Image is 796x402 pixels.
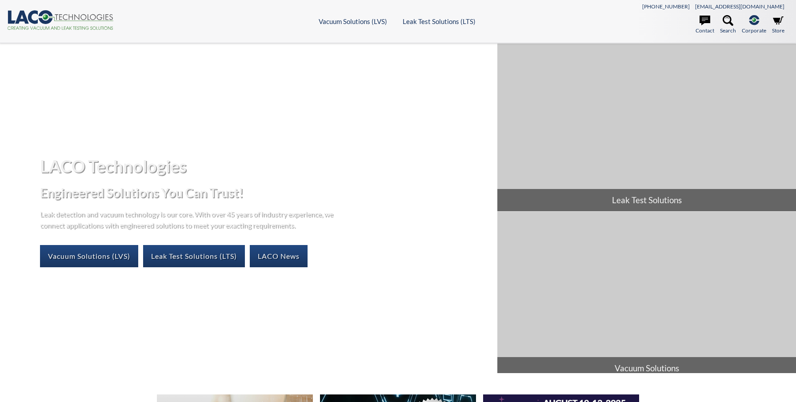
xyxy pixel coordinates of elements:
[695,3,784,10] a: [EMAIL_ADDRESS][DOMAIN_NAME]
[40,155,491,177] h1: LACO Technologies
[40,245,138,267] a: Vacuum Solutions (LVS)
[403,17,476,25] a: Leak Test Solutions (LTS)
[497,357,796,379] span: Vacuum Solutions
[720,15,736,35] a: Search
[250,245,308,267] a: LACO News
[497,44,796,211] a: Leak Test Solutions
[497,189,796,211] span: Leak Test Solutions
[497,212,796,379] a: Vacuum Solutions
[319,17,387,25] a: Vacuum Solutions (LVS)
[772,15,784,35] a: Store
[40,185,491,201] h2: Engineered Solutions You Can Trust!
[143,245,245,267] a: Leak Test Solutions (LTS)
[696,15,714,35] a: Contact
[742,26,766,35] span: Corporate
[40,208,338,231] p: Leak detection and vacuum technology is our core. With over 45 years of industry experience, we c...
[642,3,690,10] a: [PHONE_NUMBER]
